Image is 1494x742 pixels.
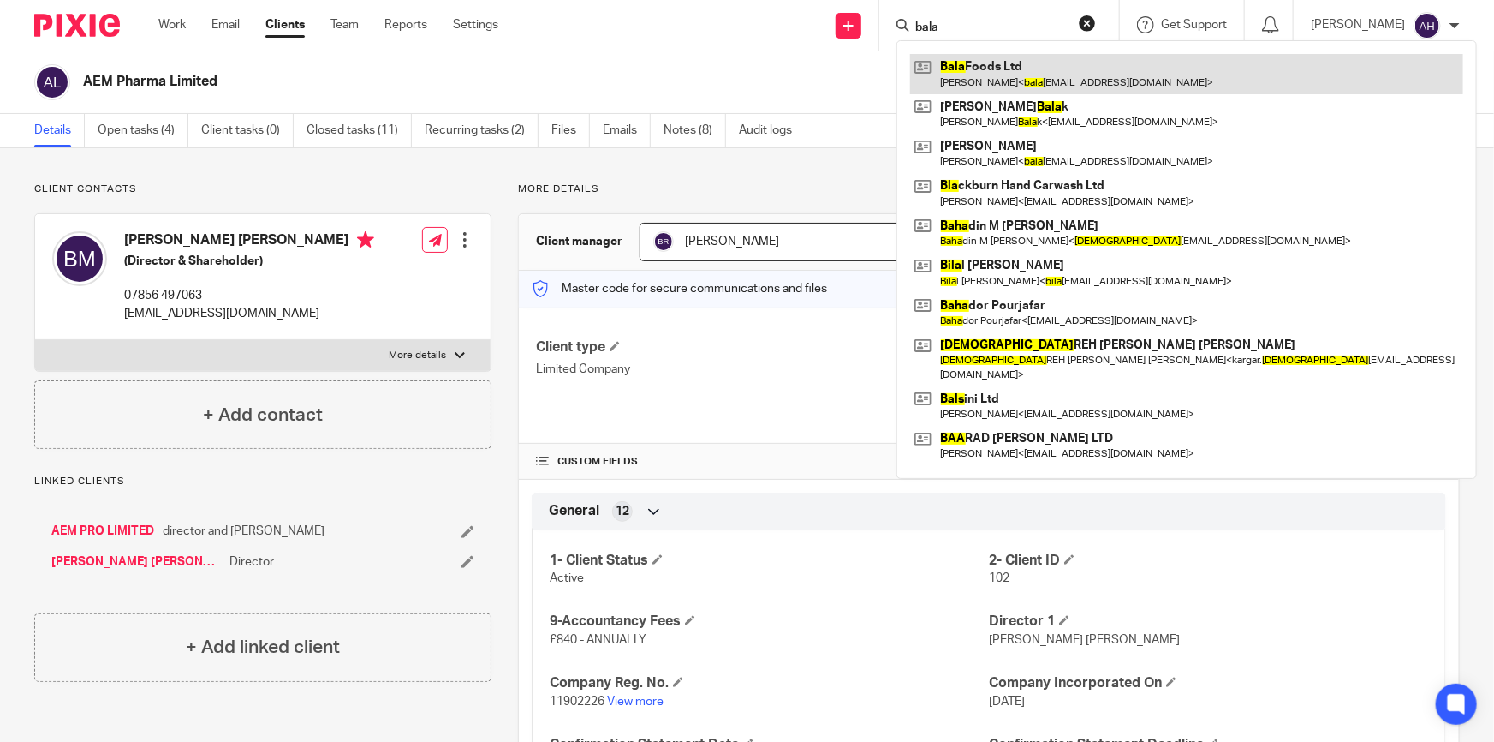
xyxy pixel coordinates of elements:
[603,114,651,147] a: Emails
[34,183,491,196] p: Client contacts
[52,231,107,286] img: svg%3E
[389,349,446,362] p: More details
[425,114,539,147] a: Recurring tasks (2)
[453,16,498,33] a: Settings
[664,114,726,147] a: Notes (8)
[1311,16,1405,33] p: [PERSON_NAME]
[163,523,324,540] span: director and [PERSON_NAME]
[739,114,805,147] a: Audit logs
[384,16,427,33] a: Reports
[186,634,340,661] h4: + Add linked client
[124,253,374,270] h5: (Director & Shareholder)
[607,696,664,708] a: View more
[51,523,154,540] a: AEM PRO LIMITED
[34,475,491,488] p: Linked clients
[518,183,1460,196] p: More details
[211,16,240,33] a: Email
[685,236,779,248] span: [PERSON_NAME]
[989,613,1428,631] h4: Director 1
[330,16,359,33] a: Team
[550,552,989,570] h4: 1- Client Status
[1161,19,1227,31] span: Get Support
[51,554,221,571] a: [PERSON_NAME] [PERSON_NAME]
[653,231,674,252] img: svg%3E
[201,114,294,147] a: Client tasks (0)
[34,14,120,37] img: Pixie
[532,280,827,297] p: Master code for secure communications and files
[158,16,186,33] a: Work
[536,233,622,250] h3: Client manager
[536,361,989,378] p: Limited Company
[989,674,1428,692] h4: Company Incorporated On
[229,554,274,571] span: Director
[616,503,629,520] span: 12
[83,73,998,91] h2: AEM Pharma Limited
[98,114,188,147] a: Open tasks (4)
[536,455,989,469] h4: CUSTOM FIELDS
[989,552,1428,570] h4: 2- Client ID
[914,21,1068,36] input: Search
[536,338,989,356] h4: Client type
[203,402,323,428] h4: + Add contact
[307,114,412,147] a: Closed tasks (11)
[550,674,989,692] h4: Company Reg. No.
[34,64,70,100] img: svg%3E
[989,634,1180,646] span: [PERSON_NAME] [PERSON_NAME]
[989,696,1025,708] span: [DATE]
[1414,12,1441,39] img: svg%3E
[357,231,374,248] i: Primary
[550,696,604,708] span: 11902226
[989,572,1009,584] span: 102
[549,502,599,520] span: General
[550,613,989,631] h4: 9-Accountancy Fees
[265,16,305,33] a: Clients
[124,305,374,322] p: [EMAIL_ADDRESS][DOMAIN_NAME]
[551,114,590,147] a: Files
[550,634,646,646] span: £840 - ANNUALLY
[124,287,374,304] p: 07856 497063
[124,231,374,253] h4: [PERSON_NAME] [PERSON_NAME]
[1079,15,1096,32] button: Clear
[550,572,584,584] span: Active
[34,114,85,147] a: Details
